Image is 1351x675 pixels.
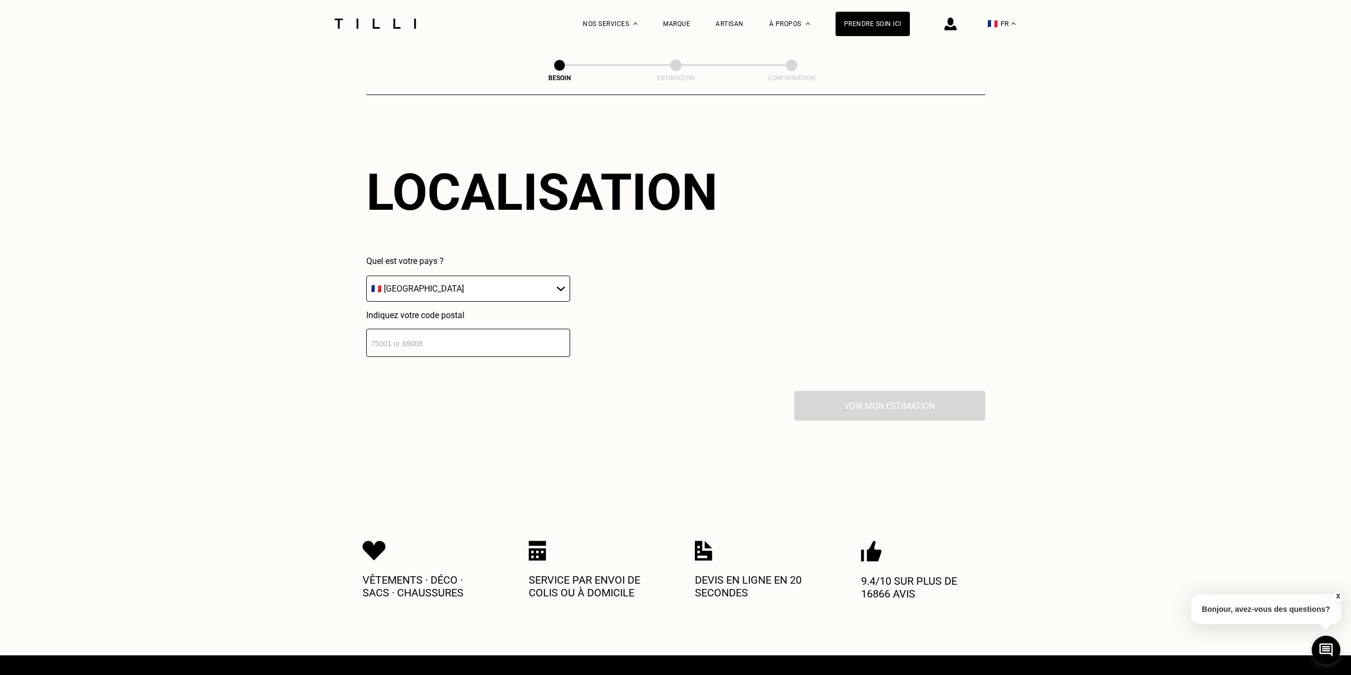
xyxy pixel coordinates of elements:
button: X [1332,591,1343,602]
a: Marque [663,20,690,28]
p: Vêtements · Déco · Sacs · Chaussures [363,574,490,599]
img: Icon [861,541,882,562]
p: Service par envoi de colis ou à domicile [529,574,656,599]
p: Devis en ligne en 20 secondes [695,574,822,599]
div: Localisation [366,163,718,222]
span: 🇫🇷 [987,19,998,29]
div: Besoin [506,74,613,82]
img: Icon [529,541,546,561]
p: Quel est votre pays ? [366,256,570,266]
a: Prendre soin ici [836,12,910,36]
p: Indiquez votre code postal [366,310,570,320]
p: Bonjour, avez-vous des questions? [1191,594,1341,624]
img: menu déroulant [1011,22,1016,25]
img: Icon [363,541,386,561]
img: Menu déroulant [633,22,638,25]
img: icône connexion [944,18,957,30]
img: Logo du service de couturière Tilli [331,19,420,29]
input: 75001 or 69008 [366,329,570,357]
div: Confirmation [738,74,845,82]
img: Menu déroulant à propos [806,22,810,25]
img: Icon [695,541,712,561]
a: Artisan [716,20,744,28]
p: 9.4/10 sur plus de 16866 avis [861,575,988,600]
div: Estimation [623,74,729,82]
